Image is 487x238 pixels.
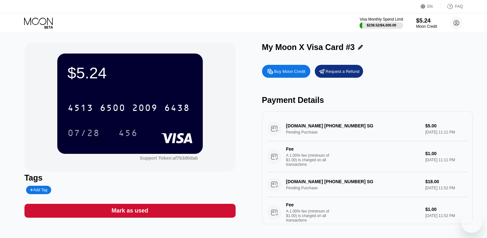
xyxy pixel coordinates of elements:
div: Buy Moon Credit [274,69,305,74]
div: Add Tag [26,186,51,194]
div: 4513 [68,104,93,114]
div: $1.00 [425,151,468,156]
div: FAQ [455,4,463,9]
div: Support Token: af7b3d0dab [140,155,198,161]
div: $238.52 / $4,000.00 [367,23,396,27]
div: Mark as used [24,204,236,218]
div: Mark as used [112,207,148,214]
div: 6438 [164,104,190,114]
div: Request a Refund [315,65,363,78]
div: Visa Monthly Spend Limit [360,17,403,22]
div: Support Token:af7b3d0dab [140,155,198,161]
iframe: Button to launch messaging window [461,212,482,233]
div: A 1.00% fee (minimum of $1.00) is charged on all transactions [286,153,334,167]
div: Add Tag [30,188,47,192]
div: EN [421,3,440,10]
div: 456 [118,129,138,139]
div: Visa Monthly Spend Limit$238.52/$4,000.00 [360,17,403,29]
div: A 1.00% fee (minimum of $1.00) is charged on all transactions [286,209,334,223]
div: Fee [286,146,331,152]
div: FeeA 1.00% fee (minimum of $1.00) is charged on all transactions$1.00[DATE] 11:52 PM [267,197,468,228]
div: [DATE] 11:52 PM [425,213,468,218]
div: 4513650020096438 [64,100,194,116]
div: [DATE] 11:11 PM [425,158,468,162]
div: $1.00 [425,207,468,212]
div: Tags [24,173,236,183]
div: $5.24Moon Credit [416,17,437,29]
div: EN [427,4,433,9]
div: FAQ [440,3,463,10]
div: Request a Refund [326,69,360,74]
div: 6500 [100,104,126,114]
div: 2009 [132,104,158,114]
div: 456 [114,125,143,141]
div: 07/28 [68,129,100,139]
div: Buy Moon Credit [262,65,310,78]
div: Fee [286,202,331,207]
div: Moon Credit [416,24,437,29]
div: 07/28 [63,125,105,141]
div: My Moon X Visa Card #3 [262,43,355,52]
div: Payment Details [262,95,473,105]
div: $5.24 [416,17,437,24]
div: FeeA 1.00% fee (minimum of $1.00) is charged on all transactions$1.00[DATE] 11:11 PM [267,141,468,172]
div: $5.24 [68,64,192,82]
